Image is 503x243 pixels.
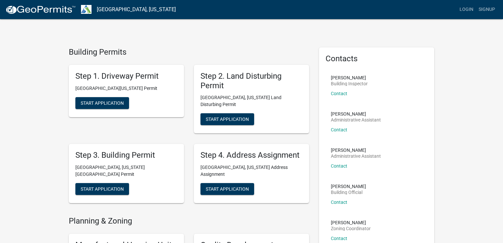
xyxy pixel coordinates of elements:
p: [PERSON_NAME] [331,75,368,80]
span: Start Application [206,186,249,192]
p: [GEOGRAPHIC_DATA], [US_STATE] Address Assignment [200,164,303,178]
h5: Step 3. Building Permit [75,150,177,160]
span: Start Application [81,100,124,105]
a: Login [457,3,476,16]
h5: Step 4. Address Assignment [200,150,303,160]
p: Building Inspector [331,81,368,86]
p: [PERSON_NAME] [331,184,366,189]
a: Contact [331,200,347,205]
p: Administrative Assistant [331,154,381,158]
span: Start Application [81,186,124,192]
button: Start Application [75,97,129,109]
p: Building Official [331,190,366,195]
h5: Contacts [326,54,428,64]
p: [PERSON_NAME] [331,220,371,225]
span: Start Application [206,117,249,122]
a: Contact [331,127,347,132]
a: Contact [331,163,347,169]
h5: Step 1. Driveway Permit [75,71,177,81]
p: Administrative Assistant [331,118,381,122]
button: Start Application [75,183,129,195]
p: [PERSON_NAME] [331,148,381,152]
button: Start Application [200,183,254,195]
a: Contact [331,91,347,96]
img: Troup County, Georgia [81,5,92,14]
p: [GEOGRAPHIC_DATA], [US_STATE] Land Disturbing Permit [200,94,303,108]
p: Zoning Coordinator [331,226,371,231]
h5: Step 2. Land Disturbing Permit [200,71,303,91]
a: Contact [331,236,347,241]
a: Signup [476,3,498,16]
button: Start Application [200,113,254,125]
h4: Planning & Zoning [69,216,309,226]
p: [GEOGRAPHIC_DATA], [US_STATE][GEOGRAPHIC_DATA] Permit [75,164,177,178]
p: [GEOGRAPHIC_DATA][US_STATE] Permit [75,85,177,92]
h4: Building Permits [69,47,309,57]
p: [PERSON_NAME] [331,112,381,116]
a: [GEOGRAPHIC_DATA], [US_STATE] [97,4,176,15]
